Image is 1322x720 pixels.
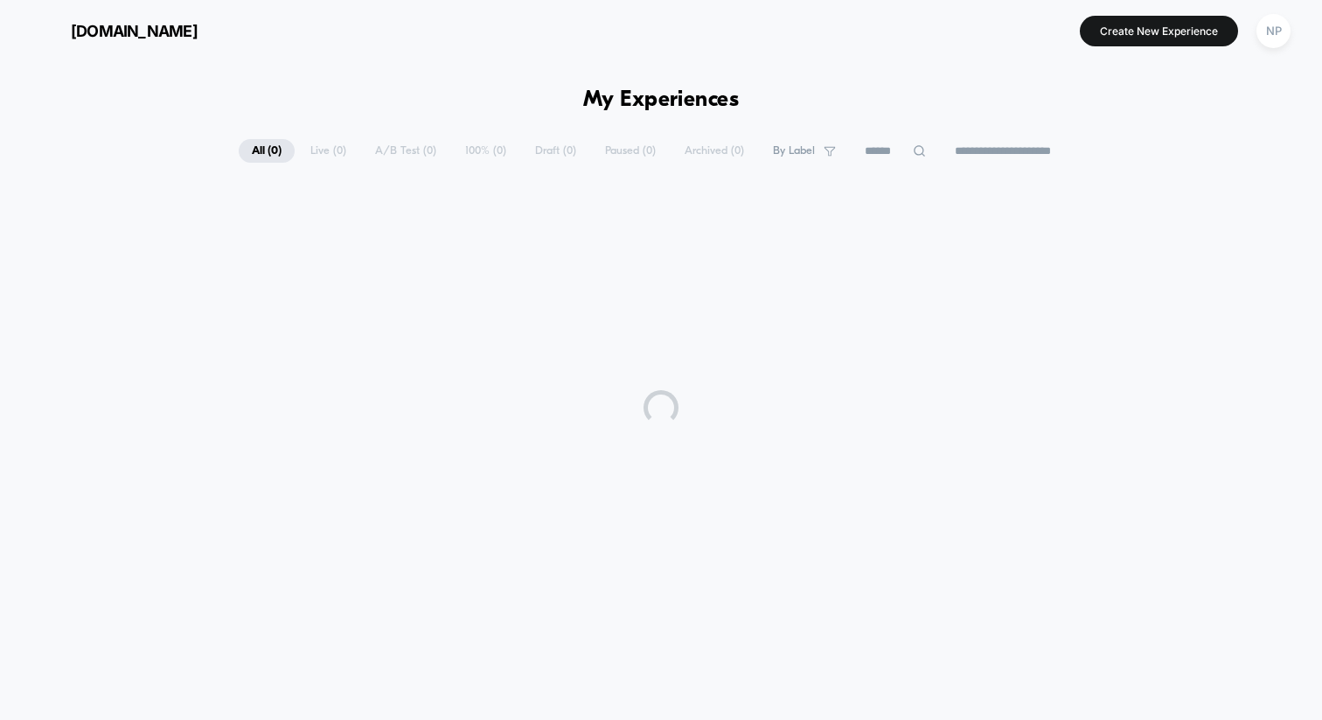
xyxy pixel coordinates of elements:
div: NP [1256,14,1291,48]
button: NP [1251,13,1296,49]
button: Create New Experience [1080,16,1238,46]
button: [DOMAIN_NAME] [26,17,203,45]
h1: My Experiences [583,87,740,113]
span: All ( 0 ) [239,139,295,163]
span: By Label [773,144,815,157]
span: [DOMAIN_NAME] [71,22,198,40]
